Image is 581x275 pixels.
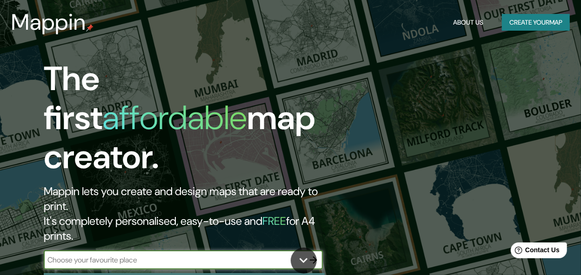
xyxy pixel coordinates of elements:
h5: FREE [262,214,286,228]
button: Create yourmap [502,14,570,31]
img: mappin-pin [86,24,93,32]
h2: Mappin lets you create and design maps that are ready to print. It's completely personalised, eas... [44,184,334,243]
input: Choose your favourite place [44,255,304,265]
h3: Mappin [11,9,86,35]
button: About Us [449,14,487,31]
iframe: Help widget launcher [498,239,571,265]
h1: The first map creator. [44,59,334,184]
h1: affordable [102,96,247,139]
